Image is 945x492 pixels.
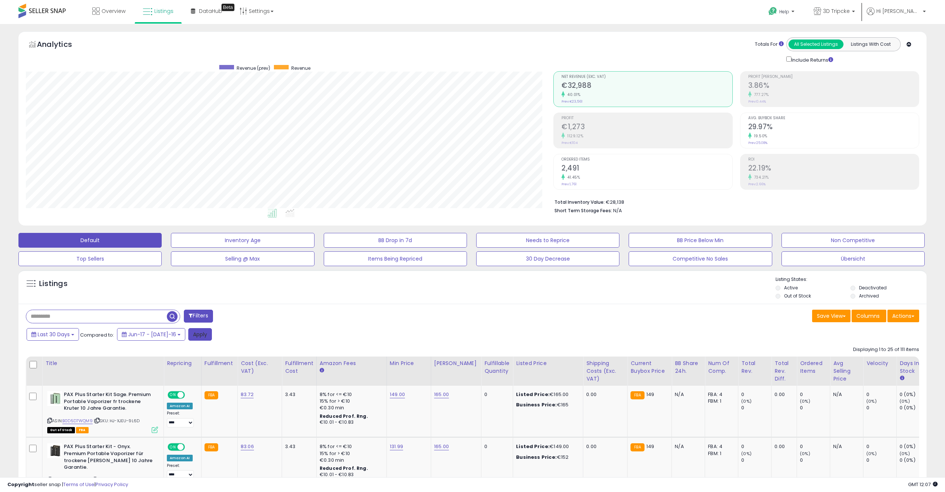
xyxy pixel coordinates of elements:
small: 41.45% [565,175,580,180]
button: Items Being Repriced [324,251,467,266]
small: 19.50% [752,133,767,139]
div: Fulfillment Cost [285,359,313,375]
a: Privacy Policy [96,481,128,488]
span: Revenue (prev) [237,65,270,71]
strong: Copyright [7,481,34,488]
div: 0 [800,457,830,464]
small: 40.01% [565,92,580,97]
span: Help [779,8,789,15]
button: BB Drop in 7d [324,233,467,248]
img: 3117Ke1kEgL._SL40_.jpg [47,391,62,406]
b: PAX Plus Starter Kit Sage. Premium Portable Vaporizer fr trockene Kruter 10 Jahre Garantie. [64,391,154,414]
label: Out of Stock [784,293,811,299]
small: FBA [205,391,218,399]
div: 0 (0%) [900,443,929,450]
div: 0 [866,443,896,450]
b: Reduced Prof. Rng. [320,465,368,471]
div: 3.43 [285,391,311,398]
small: 777.27% [752,92,769,97]
div: Shipping Costs (Exc. VAT) [586,359,624,383]
p: Listing States: [776,276,927,283]
div: Fulfillment [205,359,234,367]
h5: Analytics [37,39,86,51]
h2: 2,491 [561,164,732,174]
div: N/A [833,443,858,450]
h2: 3.86% [748,81,919,91]
span: 149 [646,391,654,398]
button: Default [18,233,162,248]
div: 0 [741,457,771,464]
h5: Listings [39,279,68,289]
i: Get Help [768,7,777,16]
div: 0 [866,457,896,464]
div: 0 [484,443,507,450]
span: 2025-08-16 12:07 GMT [908,481,938,488]
small: (0%) [741,398,752,404]
h2: 22.19% [748,164,919,174]
small: (0%) [900,398,910,404]
div: Num of Comp. [708,359,735,375]
small: FBA [205,443,218,451]
div: 0 [800,405,830,411]
button: Actions [887,310,919,322]
span: ON [168,392,178,398]
div: 0 (0%) [900,457,929,464]
small: 1129.12% [565,133,583,139]
button: Übersicht [781,251,925,266]
a: Terms of Use [63,481,94,488]
div: Totals For [755,41,784,48]
a: Help [763,1,802,24]
small: 734.21% [752,175,769,180]
span: Compared to: [80,331,114,338]
small: Prev: €23,561 [561,99,583,104]
span: Listings [154,7,173,15]
span: OFF [184,444,196,450]
b: PAX Plus Starter Kit - Onyx. Premium Portable Vaporizer für trockene [PERSON_NAME] 10 Jahre Garan... [64,443,154,472]
div: 0 [741,405,771,411]
a: Hi [PERSON_NAME] [867,7,926,24]
a: 165.00 [434,391,449,398]
div: 15% for > €10 [320,450,381,457]
div: 0 [800,443,830,450]
div: [PERSON_NAME] [434,359,478,367]
span: Profit [PERSON_NAME] [748,75,919,79]
button: Save View [812,310,850,322]
div: FBA: 4 [708,443,732,450]
span: Revenue [291,65,310,71]
b: Listed Price: [516,391,550,398]
div: €165.00 [516,391,577,398]
label: Archived [859,293,879,299]
button: Last 30 Days [27,328,79,341]
div: Min Price [390,359,428,367]
span: All listings that are currently out of stock and unavailable for purchase on Amazon [47,427,75,433]
span: 149 [646,443,654,450]
div: Preset: [167,411,196,427]
button: Top Sellers [18,251,162,266]
img: 313mkeX88dL._SL40_.jpg [47,443,62,458]
div: €149.00 [516,443,577,450]
div: 0.00 [774,391,791,398]
span: Last 30 Days [38,331,70,338]
span: FBA [76,427,89,433]
div: Listed Price [516,359,580,367]
div: 0 [741,391,771,398]
li: €28,138 [554,197,914,206]
span: ON [168,444,178,450]
div: N/A [675,391,699,398]
div: 0 [866,405,896,411]
b: Business Price: [516,454,557,461]
div: 0.00 [586,443,622,450]
small: Prev: 25.08% [748,141,767,145]
small: FBA [630,443,644,451]
button: Needs to Reprice [476,233,619,248]
button: Listings With Cost [843,39,898,49]
div: Ordered Items [800,359,827,375]
small: (0%) [900,451,910,457]
b: Business Price: [516,401,557,408]
div: Fulfillable Quantity [484,359,510,375]
a: 149.00 [390,391,405,398]
span: N/A [613,207,622,214]
a: B0D5D7CQS2 [62,477,90,483]
div: Cost (Exc. VAT) [241,359,279,375]
div: €10.01 - €10.83 [320,419,381,426]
